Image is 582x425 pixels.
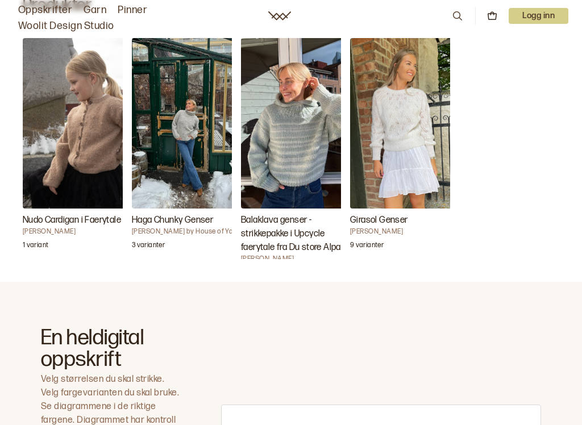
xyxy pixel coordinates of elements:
[241,38,341,260] a: Balaklava genser - strikkepakke i Upcycle faerytale fra Du store Alpakka
[23,38,123,260] a: Nudo Cardigan i Faerytale
[350,214,464,227] h3: Girasol Genser
[350,38,450,260] a: Girasol Genser
[23,214,136,227] h3: Nudo Cardigan i Faerytale
[132,227,246,236] h4: [PERSON_NAME] by House of Yarn
[241,38,355,209] img: Brit Frafjord ØrstavikBalaklava genser - strikkepakke i Upcycle faerytale fra Du store Alpakka
[23,241,48,252] p: 1 variant
[350,38,464,209] img: Trine Lise HøysethGirasol Genser
[118,2,147,18] a: Pinner
[241,214,355,255] h3: Balaklava genser - strikkepakke i Upcycle faerytale fra Du store Alpakka
[268,11,291,20] a: Woolit
[350,227,464,236] h4: [PERSON_NAME]
[132,38,232,260] a: Haga Chunky Genser
[509,8,568,24] p: Logg inn
[23,227,136,236] h4: [PERSON_NAME]
[84,2,106,18] a: Garn
[18,2,72,18] a: Oppskrifter
[18,18,114,34] a: Woolit Design Studio
[132,241,165,252] p: 3 varianter
[132,214,246,227] h3: Haga Chunky Genser
[23,38,136,209] img: Brit Frafjord ØrstavikNudo Cardigan i Faerytale
[132,38,246,209] img: Øyunn Krogh by House of YarnHaga Chunky Genser
[41,327,180,370] h2: En heldigital oppskrift
[350,241,384,252] p: 9 varianter
[241,255,355,264] h4: [PERSON_NAME]
[509,8,568,24] button: User dropdown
